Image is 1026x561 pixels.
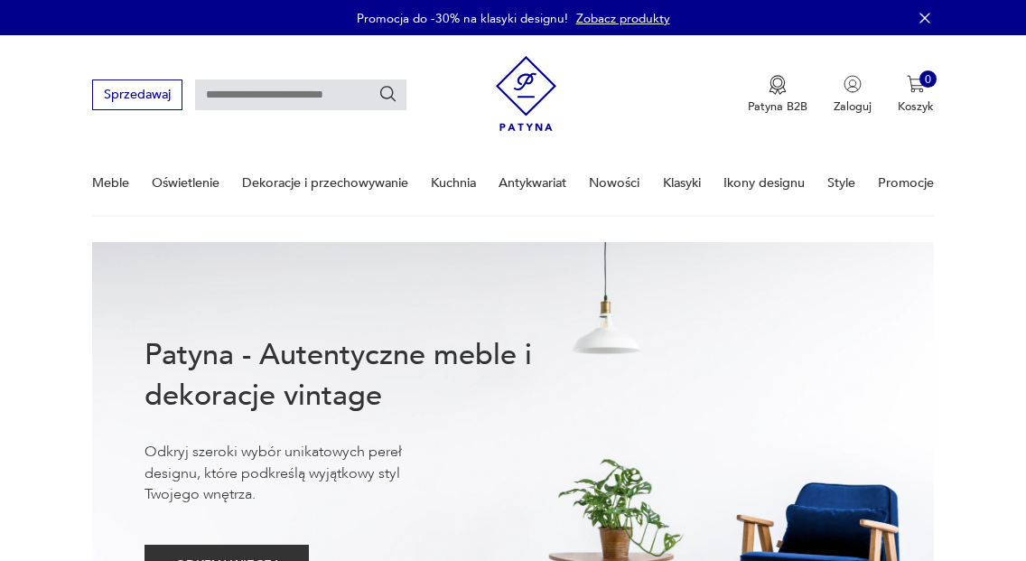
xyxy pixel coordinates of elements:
h1: Patyna - Autentyczne meble i dekoracje vintage [145,335,583,416]
img: Ikona medalu [769,75,787,95]
p: Patyna B2B [748,98,807,115]
img: Ikona koszyka [907,75,925,93]
p: Koszyk [898,98,934,115]
a: Kuchnia [431,152,476,214]
p: Zaloguj [834,98,872,115]
a: Style [827,152,855,214]
div: 0 [919,70,937,89]
a: Zobacz produkty [576,10,670,27]
a: Antykwariat [499,152,566,214]
p: Odkryj szeroki wybór unikatowych pereł designu, które podkreślą wyjątkowy styl Twojego wnętrza. [145,442,453,505]
button: 0Koszyk [898,75,934,115]
a: Sprzedawaj [92,90,182,101]
a: Promocje [878,152,934,214]
button: Szukaj [378,85,398,105]
img: Patyna - sklep z meblami i dekoracjami vintage [496,50,556,137]
a: Ikona medaluPatyna B2B [748,75,807,115]
button: Sprzedawaj [92,79,182,109]
button: Patyna B2B [748,75,807,115]
a: Ikony designu [723,152,805,214]
button: Zaloguj [834,75,872,115]
a: Oświetlenie [152,152,219,214]
a: Dekoracje i przechowywanie [242,152,408,214]
p: Promocja do -30% na klasyki designu! [357,10,568,27]
img: Ikonka użytkownika [844,75,862,93]
a: Nowości [589,152,639,214]
a: Klasyki [663,152,701,214]
a: Meble [92,152,129,214]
